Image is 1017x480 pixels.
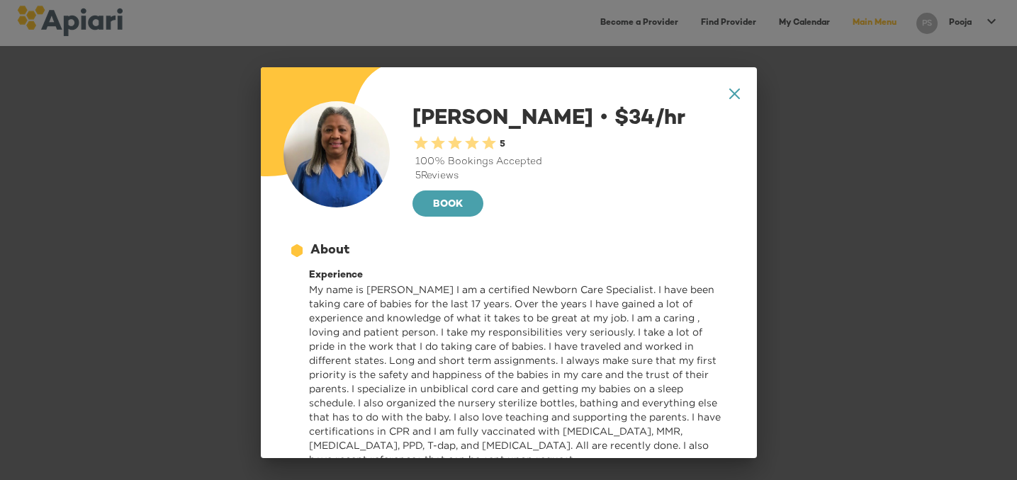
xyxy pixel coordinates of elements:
[412,155,734,169] div: 100 % Bookings Accepted
[593,108,685,130] span: $ 34 /hr
[412,101,734,219] div: [PERSON_NAME]
[412,169,734,183] div: 5 Reviews
[309,282,728,467] p: My name is [PERSON_NAME] I am a certified Newborn Care Specialist. I have been taking care of bab...
[283,101,390,207] img: 68001003429095F7350387-9F2D-43D7-A3F9-A606D0E7A954.jpeg
[599,105,609,127] span: •
[309,268,728,282] div: Experience
[412,190,483,217] button: BOOK
[424,196,472,214] span: BOOK
[310,241,349,260] div: About
[498,138,505,152] div: 5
